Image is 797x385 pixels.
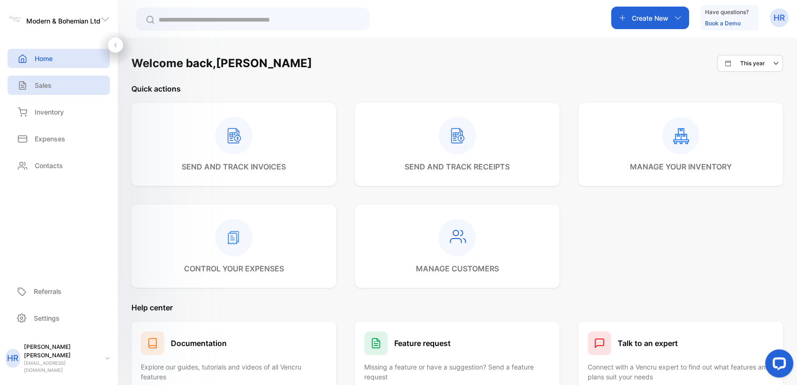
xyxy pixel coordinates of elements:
p: Have questions? [705,8,749,17]
p: Contacts [35,161,63,170]
p: Sales [35,80,52,90]
h1: Feature request [394,338,451,349]
p: Explore our guides, tutorials and videos of all Vencru features [141,362,327,382]
p: Settings [34,313,60,323]
p: control your expenses [184,263,284,274]
img: logo [8,12,22,26]
p: manage your inventory [630,161,732,172]
p: Referrals [34,286,61,296]
button: This year [717,55,783,72]
p: Help center [131,302,783,313]
iframe: LiveChat chat widget [758,346,797,385]
p: manage customers [416,263,499,274]
p: Inventory [35,107,64,117]
h1: Welcome back, [PERSON_NAME] [131,55,312,72]
p: HR [774,12,785,24]
h1: Documentation [171,338,227,349]
button: Create New [611,7,689,29]
p: Connect with a Vencru expert to find out what features and plans suit your needs [588,362,774,382]
p: Expenses [35,134,65,144]
p: This year [740,59,765,68]
button: HR [770,7,789,29]
p: Home [35,54,53,63]
p: Missing a feature or have a suggestion? Send a feature request [364,362,550,382]
p: HR [7,352,18,364]
p: Quick actions [131,83,783,94]
p: send and track receipts [405,161,510,172]
p: Create New [632,13,668,23]
p: [EMAIL_ADDRESS][DOMAIN_NAME] [24,360,98,374]
p: Modern & Bohemian Ltd [26,16,100,26]
p: send and track invoices [182,161,286,172]
p: [PERSON_NAME] [PERSON_NAME] [24,343,98,360]
a: Book a Demo [705,20,741,27]
h1: Talk to an expert [618,338,678,349]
